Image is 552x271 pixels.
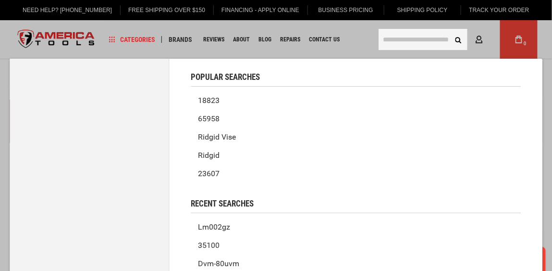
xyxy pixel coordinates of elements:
a: 23607 [191,165,521,183]
button: Search [449,30,467,49]
a: lm002gz [191,218,521,236]
a: 35100 [191,236,521,255]
p: Chat now [13,14,109,22]
span: Brands [169,36,192,43]
a: Brands [164,33,196,46]
span: Popular Searches [191,73,260,81]
a: 65958 [191,110,521,128]
a: Categories [105,33,159,46]
span: Recent Searches [191,200,254,208]
a: Ridgid vise [191,128,521,146]
a: Ridgid [191,146,521,165]
button: Open LiveChat chat widget [110,13,122,24]
a: 18823 [191,91,521,110]
span: Categories [109,36,155,43]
